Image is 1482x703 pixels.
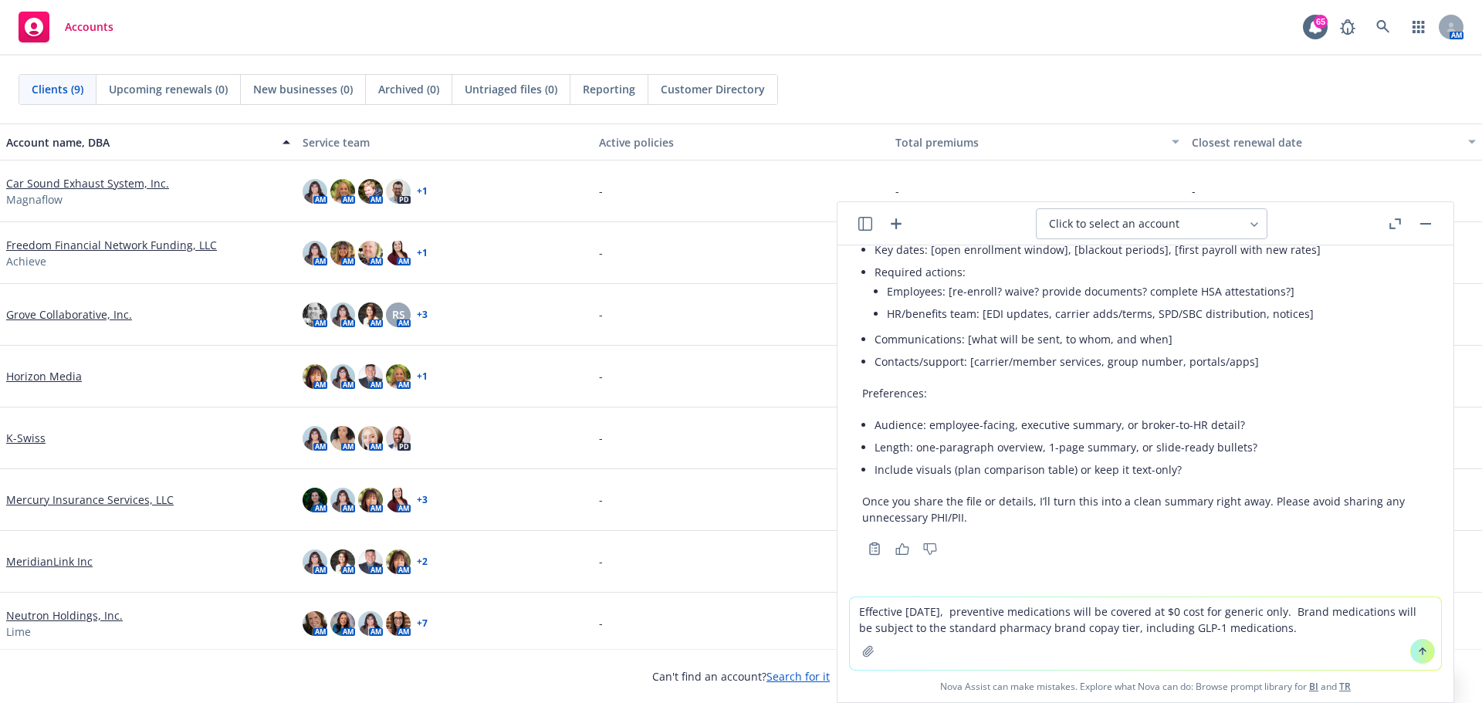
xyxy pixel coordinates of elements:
p: Once you share the file or details, I’ll turn this into a clean summary right away. Please avoid ... [862,493,1429,526]
img: photo [303,364,327,389]
span: New businesses (0) [253,81,353,97]
img: photo [330,488,355,512]
img: photo [303,179,327,204]
button: Closest renewal date [1186,123,1482,161]
img: photo [386,364,411,389]
button: Click to select an account [1036,208,1267,239]
img: photo [303,488,327,512]
span: - [599,430,603,446]
a: TR [1339,680,1351,693]
a: Search [1368,12,1399,42]
li: Length: one-paragraph overview, 1-page summary, or slide-ready bullets? [875,436,1429,458]
a: Grove Collaborative, Inc. [6,306,132,323]
span: Achieve [6,253,46,269]
div: Active policies [599,134,883,150]
a: + 7 [417,619,428,628]
a: Switch app [1403,12,1434,42]
a: + 3 [417,310,428,319]
span: - [895,183,899,199]
a: + 1 [417,372,428,381]
a: MeridianLink Inc [6,553,93,569]
img: photo [386,426,411,451]
span: Accounts [65,21,113,33]
span: Reporting [583,81,635,97]
img: photo [330,549,355,574]
span: Clients (9) [32,81,83,97]
img: photo [386,179,411,204]
img: photo [330,179,355,204]
a: Accounts [12,5,120,49]
button: Thumbs down [918,538,942,559]
a: Neutron Holdings, Inc. [6,607,123,624]
div: 65 [1314,15,1328,29]
a: Horizon Media [6,368,82,384]
li: Contacts/support: [carrier/member services, group number, portals/apps] [875,350,1429,373]
img: photo [330,611,355,636]
a: + 2 [417,557,428,566]
img: photo [386,549,411,574]
img: photo [358,241,383,265]
a: K-Swiss [6,430,46,446]
img: photo [303,611,327,636]
img: photo [358,364,383,389]
img: photo [330,241,355,265]
span: Click to select an account [1049,216,1179,232]
span: - [1192,183,1196,199]
li: Include visuals (plan comparison table) or keep it text-only? [875,458,1429,481]
li: Communications: [what will be sent, to whom, and when] [875,328,1429,350]
span: RS [392,306,405,323]
img: photo [330,426,355,451]
span: - [599,615,603,631]
img: photo [358,488,383,512]
span: Untriaged files (0) [465,81,557,97]
img: photo [386,241,411,265]
div: Service team [303,134,587,150]
span: Nova Assist can make mistakes. Explore what Nova can do: Browse prompt library for and [844,671,1447,702]
img: photo [358,549,383,574]
img: photo [330,364,355,389]
a: Car Sound Exhaust System, Inc. [6,175,169,191]
img: photo [358,179,383,204]
img: photo [386,611,411,636]
span: Archived (0) [378,81,439,97]
img: photo [358,611,383,636]
p: Preferences: [862,385,1429,401]
button: Active policies [593,123,889,161]
span: - [599,183,603,199]
a: Freedom Financial Network Funding, LLC [6,237,217,253]
li: Employees: [re-enroll? waive? provide documents? complete HSA attestations?] [887,280,1429,302]
img: photo [303,426,327,451]
span: Can't find an account? [652,668,830,684]
img: photo [303,549,327,574]
img: photo [358,302,383,327]
img: photo [330,302,355,327]
li: HR/benefits team: [EDI updates, carrier adds/terms, SPD/SBC distribution, notices] [887,302,1429,325]
img: photo [303,241,327,265]
span: Lime [6,624,31,640]
div: Account name, DBA [6,134,273,150]
img: photo [303,302,327,327]
li: Key dates: [open enrollment window], [blackout periods], [first payroll with new rates] [875,238,1429,261]
span: Upcoming renewals (0) [109,81,228,97]
a: + 1 [417,187,428,196]
svg: Copy to clipboard [868,542,881,556]
span: - [599,553,603,569]
button: Service team [296,123,593,161]
li: Required actions: [875,261,1429,328]
span: - [599,492,603,508]
a: + 3 [417,495,428,505]
img: photo [386,488,411,512]
span: - [599,368,603,384]
a: Search for it [766,669,830,684]
img: photo [358,426,383,451]
a: + 1 [417,248,428,258]
span: - [599,245,603,261]
span: Magnaflow [6,191,63,208]
div: Total premiums [895,134,1162,150]
span: - [599,306,603,323]
a: BI [1309,680,1318,693]
textarea: Effective [DATE], preventive medications will be covered at $0 cost for generic only. Brand medic... [850,597,1441,670]
a: Mercury Insurance Services, LLC [6,492,174,508]
button: Total premiums [889,123,1186,161]
div: Closest renewal date [1192,134,1459,150]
